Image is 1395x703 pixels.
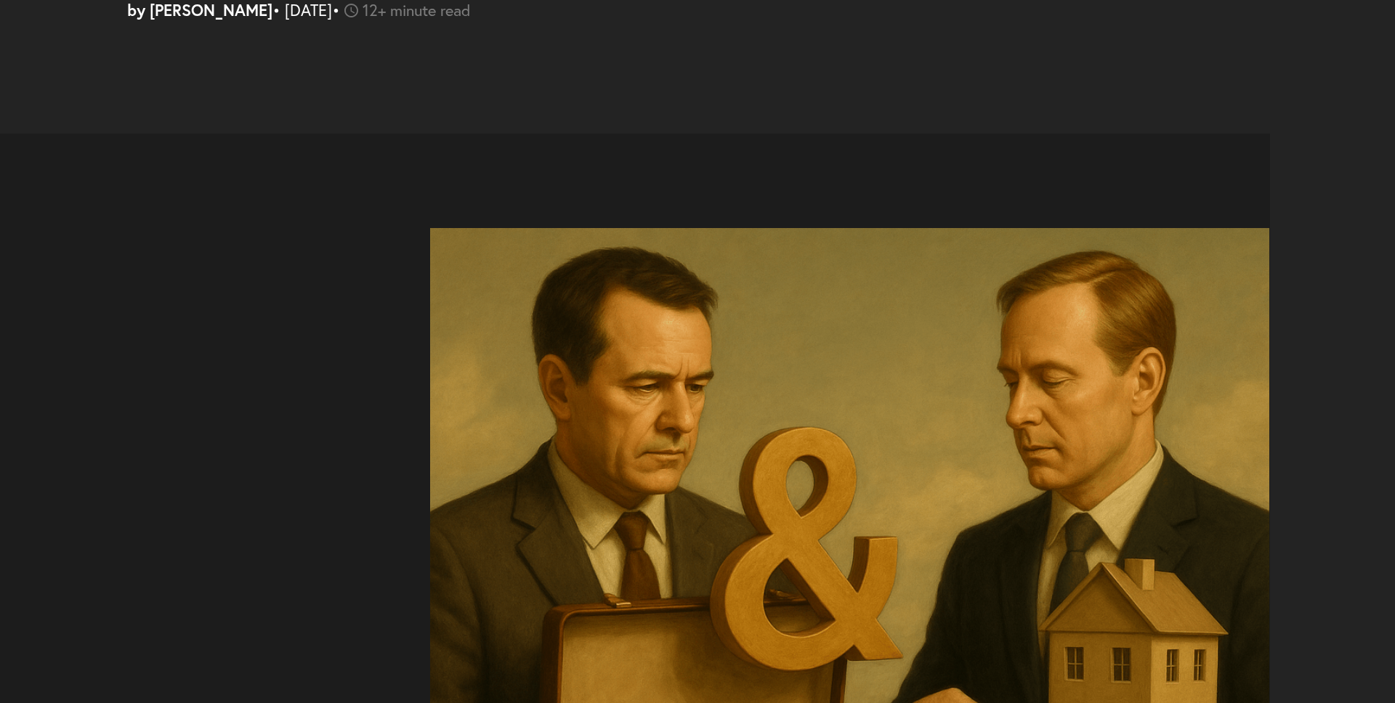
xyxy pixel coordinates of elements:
img: icon-time-light.svg [344,4,358,17]
p: • [DATE] [127,2,1384,18]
